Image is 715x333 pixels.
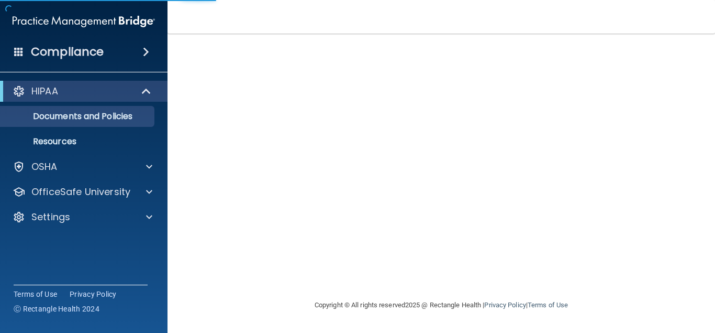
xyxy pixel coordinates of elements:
[7,136,150,147] p: Resources
[31,45,104,59] h4: Compliance
[13,186,152,198] a: OfficeSafe University
[13,11,155,32] img: PMB logo
[31,186,130,198] p: OfficeSafe University
[13,85,152,98] a: HIPAA
[7,111,150,122] p: Documents and Policies
[528,301,568,309] a: Terms of Use
[13,211,152,223] a: Settings
[31,85,58,98] p: HIPAA
[31,211,70,223] p: Settings
[250,288,632,322] div: Copyright © All rights reserved 2025 @ Rectangle Health | |
[13,160,152,173] a: OSHA
[484,301,526,309] a: Privacy Policy
[14,304,99,314] span: Ⓒ Rectangle Health 2024
[70,289,117,299] a: Privacy Policy
[31,160,58,173] p: OSHA
[14,289,57,299] a: Terms of Use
